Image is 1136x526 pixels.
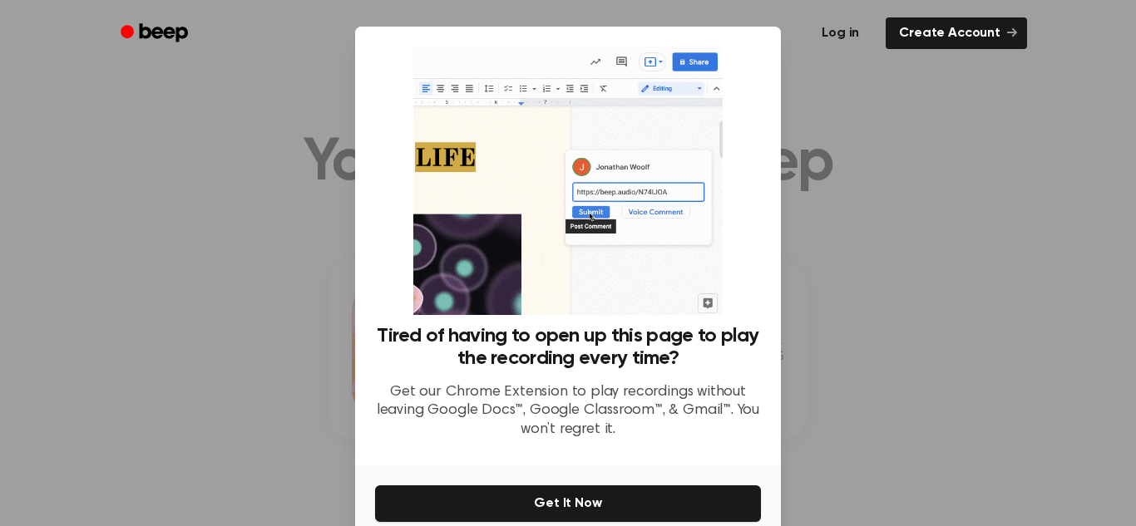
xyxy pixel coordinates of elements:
[375,383,761,440] p: Get our Chrome Extension to play recordings without leaving Google Docs™, Google Classroom™, & Gm...
[375,325,761,370] h3: Tired of having to open up this page to play the recording every time?
[109,17,203,50] a: Beep
[375,485,761,522] button: Get It Now
[413,47,722,315] img: Beep extension in action
[886,17,1027,49] a: Create Account
[805,14,876,52] a: Log in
